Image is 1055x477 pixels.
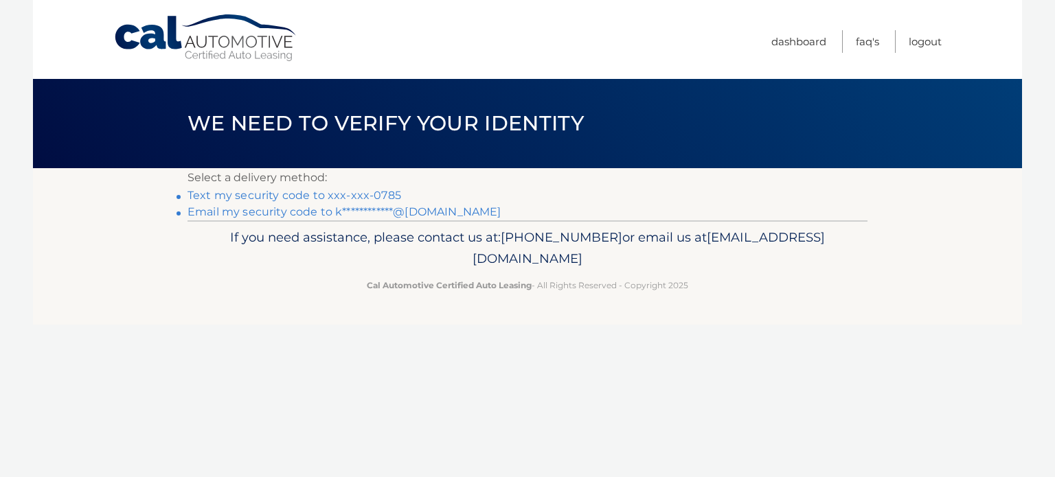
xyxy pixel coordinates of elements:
strong: Cal Automotive Certified Auto Leasing [367,280,532,290]
p: If you need assistance, please contact us at: or email us at [196,226,859,270]
span: [PHONE_NUMBER] [501,229,622,245]
p: Select a delivery method: [188,168,867,187]
span: We need to verify your identity [188,110,584,136]
a: Dashboard [771,30,826,53]
a: Cal Automotive [113,14,299,62]
a: FAQ's [856,30,879,53]
a: Logout [909,30,942,53]
p: - All Rights Reserved - Copyright 2025 [196,278,859,292]
a: Text my security code to xxx-xxx-0785 [188,189,401,202]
